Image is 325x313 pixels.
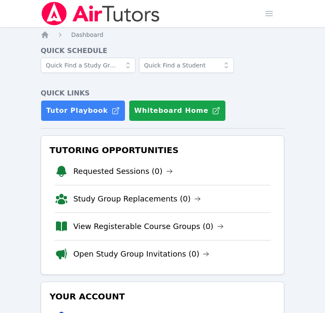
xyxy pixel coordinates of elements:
[48,289,277,304] h3: Your Account
[73,248,210,260] a: Open Study Group Invitations (0)
[41,2,161,25] img: Air Tutors
[41,100,125,121] a: Tutor Playbook
[41,88,284,98] h4: Quick Links
[139,58,234,73] input: Quick Find a Student
[71,31,103,39] a: Dashboard
[73,165,173,177] a: Requested Sessions (0)
[73,193,201,205] a: Study Group Replacements (0)
[48,143,277,158] h3: Tutoring Opportunities
[41,58,136,73] input: Quick Find a Study Group
[129,100,226,121] button: Whiteboard Home
[41,46,284,56] h4: Quick Schedule
[73,221,224,232] a: View Registerable Course Groups (0)
[41,31,284,39] nav: Breadcrumb
[71,31,103,38] span: Dashboard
